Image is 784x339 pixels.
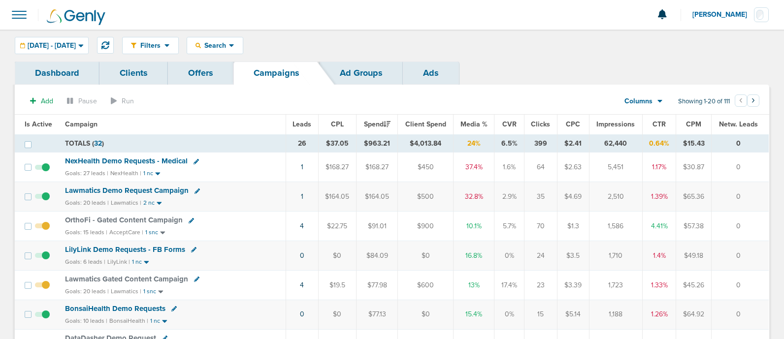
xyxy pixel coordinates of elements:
td: 24% [453,134,494,153]
td: 1.17% [642,153,676,182]
span: Spend [364,120,391,128]
td: $4,013.84 [398,134,454,153]
a: 1 [301,163,303,171]
td: $168.27 [318,153,356,182]
td: 1,723 [589,270,642,300]
td: $450 [398,153,454,182]
a: Offers [168,62,233,85]
td: $168.27 [356,153,397,182]
td: $1.3 [557,212,589,241]
small: Goals: 20 leads | [65,288,109,295]
span: Campaign [65,120,98,128]
span: Leads [293,120,311,128]
a: Clients [99,62,168,85]
span: CPC [566,120,580,128]
small: LilyLink | [107,258,130,265]
td: $164.05 [318,182,356,212]
span: CVR [502,120,517,128]
td: $0 [318,241,356,271]
small: AcceptCare | [109,229,143,236]
small: BonsaiHealth | [109,317,148,324]
td: 70 [524,212,557,241]
td: 0 [712,270,769,300]
td: $15.43 [676,134,712,153]
span: CTR [653,120,666,128]
td: $19.5 [318,270,356,300]
td: 1.39% [642,182,676,212]
td: $84.09 [356,241,397,271]
small: 1 snc [145,229,158,236]
td: $77.98 [356,270,397,300]
td: 15 [524,300,557,329]
td: 32.8% [453,182,494,212]
a: 0 [300,310,304,318]
span: Showing 1-20 of 111 [678,97,730,106]
td: 1.33% [642,270,676,300]
td: $2.41 [557,134,589,153]
td: 0% [494,300,524,329]
td: $22.75 [318,212,356,241]
td: 0.64% [642,134,676,153]
td: 0 [712,134,769,153]
td: $91.01 [356,212,397,241]
span: Clicks [531,120,550,128]
td: TOTALS ( ) [59,134,286,153]
span: Lawmatics Demo Request Campaign [65,186,189,195]
a: 1 [301,192,303,201]
td: $2.63 [557,153,589,182]
td: $500 [398,182,454,212]
span: Lawmatics Gated Content Campaign [65,275,188,283]
td: $64.92 [676,300,712,329]
td: $49.18 [676,241,712,271]
span: Client Spend [405,120,446,128]
td: 0 [712,300,769,329]
span: [PERSON_NAME] [692,11,754,18]
span: Filters [136,41,164,50]
small: 1 nc [150,317,160,325]
span: Columns [624,96,653,106]
a: Ad Groups [320,62,403,85]
span: [DATE] - [DATE] [28,42,76,49]
span: CPM [686,120,701,128]
span: Add [41,97,53,105]
td: $600 [398,270,454,300]
td: 17.4% [494,270,524,300]
small: 1 nc [143,170,153,177]
td: 0 [712,212,769,241]
td: 1.26% [642,300,676,329]
td: 15.4% [453,300,494,329]
img: Genly [47,9,105,25]
button: Go to next page [747,94,759,107]
td: 1.4% [642,241,676,271]
td: $57.38 [676,212,712,241]
small: Goals: 15 leads | [65,229,107,236]
td: 10.1% [453,212,494,241]
small: Goals: 20 leads | [65,199,109,207]
ul: Pagination [735,96,759,108]
td: 0% [494,241,524,271]
button: Add [25,94,59,108]
span: NexHealth Demo Requests - Medical [65,156,188,165]
small: Goals: 10 leads | [65,317,107,325]
td: 35 [524,182,557,212]
td: 0 [712,182,769,212]
small: Goals: 6 leads | [65,258,105,266]
td: 5,451 [589,153,642,182]
td: $77.13 [356,300,397,329]
td: 399 [524,134,557,153]
td: $30.87 [676,153,712,182]
a: Dashboard [15,62,99,85]
a: Campaigns [233,62,320,85]
td: $5.14 [557,300,589,329]
td: 64 [524,153,557,182]
td: $900 [398,212,454,241]
td: 13% [453,270,494,300]
a: 0 [300,251,304,260]
span: Impressions [596,120,635,128]
span: OrthoFi - Gated Content Campaign [65,216,183,224]
td: 1,188 [589,300,642,329]
span: BonsaiHealth Demo Requests [65,304,165,313]
td: $0 [318,300,356,329]
td: 1.6% [494,153,524,182]
td: $0 [398,300,454,329]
